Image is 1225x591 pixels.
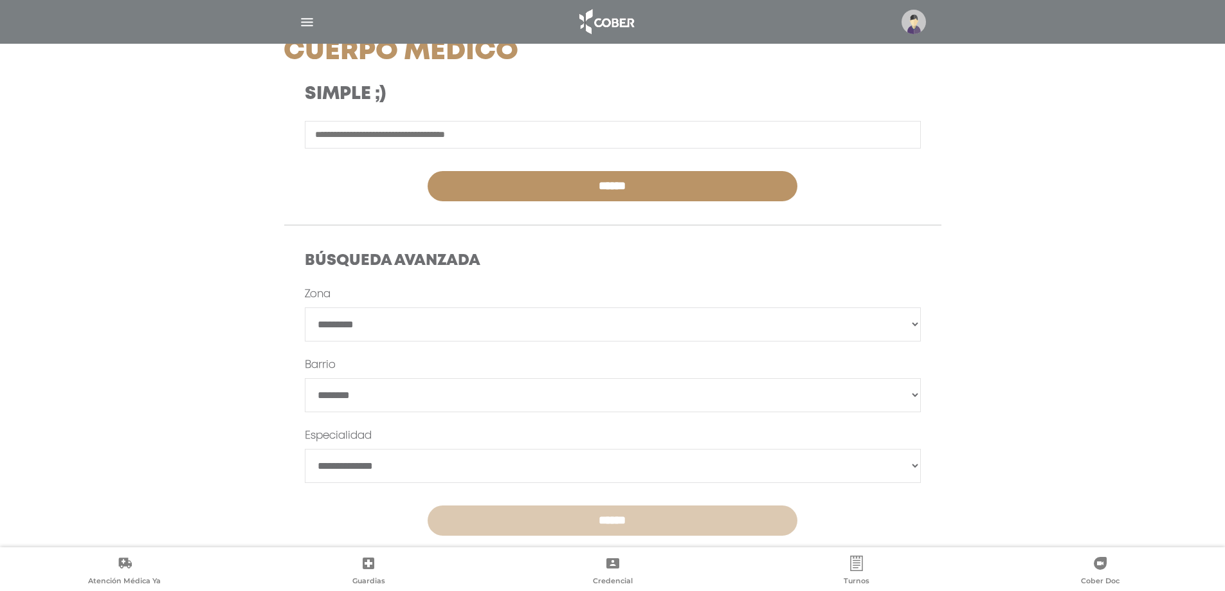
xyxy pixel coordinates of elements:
h4: Búsqueda Avanzada [305,252,921,271]
img: logo_cober_home-white.png [572,6,640,37]
a: Turnos [734,556,978,588]
span: Cober Doc [1081,576,1120,588]
span: Atención Médica Ya [88,576,161,588]
a: Atención Médica Ya [3,556,246,588]
span: Turnos [844,576,869,588]
h3: Simple ;) [305,84,695,105]
a: Cober Doc [979,556,1222,588]
a: Credencial [491,556,734,588]
span: Credencial [593,576,633,588]
span: Guardias [352,576,385,588]
label: Zona [305,287,331,302]
label: Especialidad [305,428,372,444]
a: Guardias [246,556,490,588]
h1: Cuerpo Médico [284,36,716,68]
img: Cober_menu-lines-white.svg [299,14,315,30]
label: Barrio [305,358,336,373]
img: profile-placeholder.svg [902,10,926,34]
